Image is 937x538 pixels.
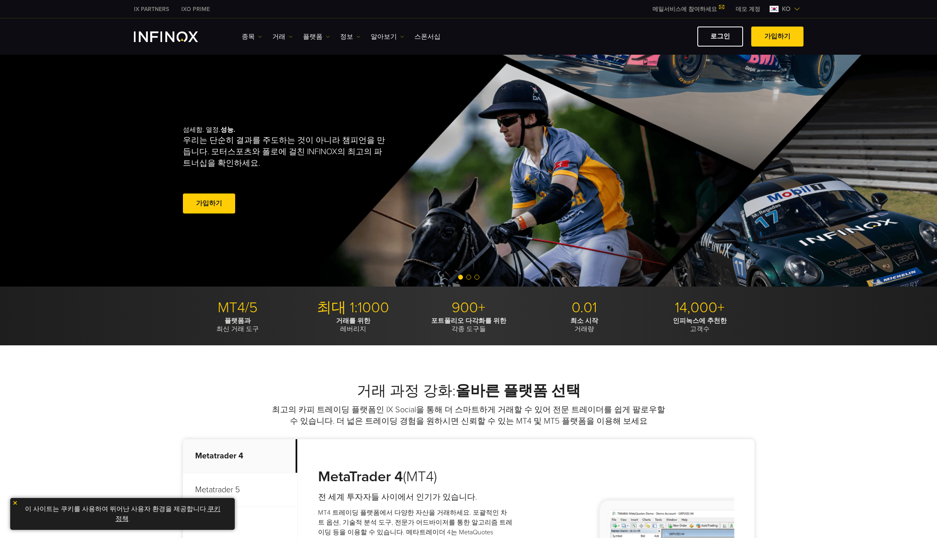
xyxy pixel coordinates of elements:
strong: MetaTrader 4 [318,468,403,485]
a: 종목 [242,32,262,42]
a: 메일서비스에 참여하세요 [646,6,730,13]
p: 최대 1:1000 [298,299,408,317]
p: 고객수 [645,317,754,333]
p: Metatrader 5 [183,473,297,507]
div: 섬세함. 열정. [183,113,440,229]
p: 900+ [414,299,523,317]
strong: 거래를 위한 [336,317,370,325]
p: 각종 도구들 [414,317,523,333]
h2: 거래 과정 강화: [183,382,754,400]
a: 가입하기 [183,193,235,213]
p: 최신 거래 도구 [183,317,292,333]
img: yellow close icon [12,500,18,506]
a: 스폰서십 [414,32,441,42]
a: 알아보기 [371,32,404,42]
a: INFINOX [175,5,216,13]
p: MT4/5 [183,299,292,317]
a: INFINOX [128,5,175,13]
p: 거래량 [530,317,639,333]
a: 플랫폼 [303,32,330,42]
a: INFINOX Logo [134,31,217,42]
h3: (MT4) [318,468,513,486]
a: 정보 [340,32,361,42]
p: Metatrader 4 [183,439,297,473]
strong: 올바른 플랫폼 선택 [456,382,581,400]
a: 로그인 [697,27,743,47]
strong: 최소 시작 [570,317,598,325]
a: INFINOX MENU [730,5,766,13]
h4: 전 세계 투자자들 사이에서 인기가 있습니다. [318,491,513,503]
span: Go to slide 3 [474,275,479,280]
p: 우리는 단순히 결과를 주도하는 것이 아니라 챔피언을 만듭니다. 모터스포츠와 폴로에 걸친 INFINOX의 최고의 파트너십을 확인하세요. [183,135,389,169]
a: 가입하기 [751,27,803,47]
strong: 포트폴리오 다각화를 위한 [431,317,506,325]
p: 레버리지 [298,317,408,333]
p: 이 사이트는 쿠키를 사용하여 뛰어난 사용자 환경을 제공합니다. . [14,502,231,526]
span: Go to slide 2 [466,275,471,280]
p: 14,000+ [645,299,754,317]
p: 0.01 [530,299,639,317]
strong: 플랫폼과 [225,317,251,325]
a: 거래 [272,32,293,42]
strong: 성능. [220,126,235,134]
span: ko [779,4,794,14]
span: Go to slide 1 [458,275,463,280]
strong: 인피녹스에 추천한 [673,317,727,325]
p: 최고의 카피 트레이딩 플랫폼인 IX Social을 통해 더 스마트하게 거래할 수 있어 전문 트레이더를 쉽게 팔로우할 수 있습니다. 더 넓은 트레이딩 경험을 원하시면 신뢰할 수... [271,404,667,427]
